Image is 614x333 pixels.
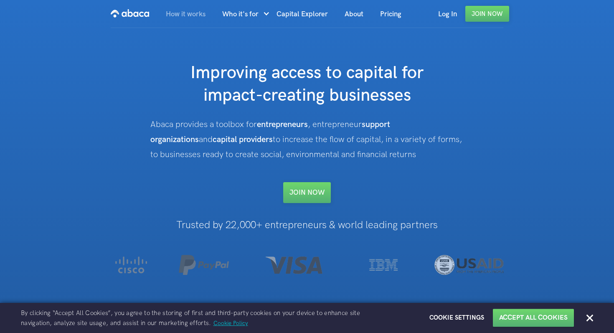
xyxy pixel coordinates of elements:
[283,182,331,203] a: Join NOW
[429,314,484,322] button: Cookie Settings
[111,7,149,20] img: Abaca logo
[499,313,568,322] button: Accept All Cookies
[21,308,363,328] p: By clicking “Accept All Cookies”, you agree to the storing of first and third-party cookies on yo...
[211,320,248,327] a: Cookie Policy
[140,62,474,107] h1: Improving access to capital for impact-creating businesses
[586,315,593,321] button: Close
[150,117,464,162] div: Abaca provides a toolbox for , entrepreneur and to increase the flow of capital, in a variety of ...
[92,220,522,231] h1: Trusted by 22,000+ entrepreneurs & world leading partners
[465,6,509,22] a: Join Now
[257,119,308,130] strong: entrepreneurs
[213,135,273,145] strong: capital providers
